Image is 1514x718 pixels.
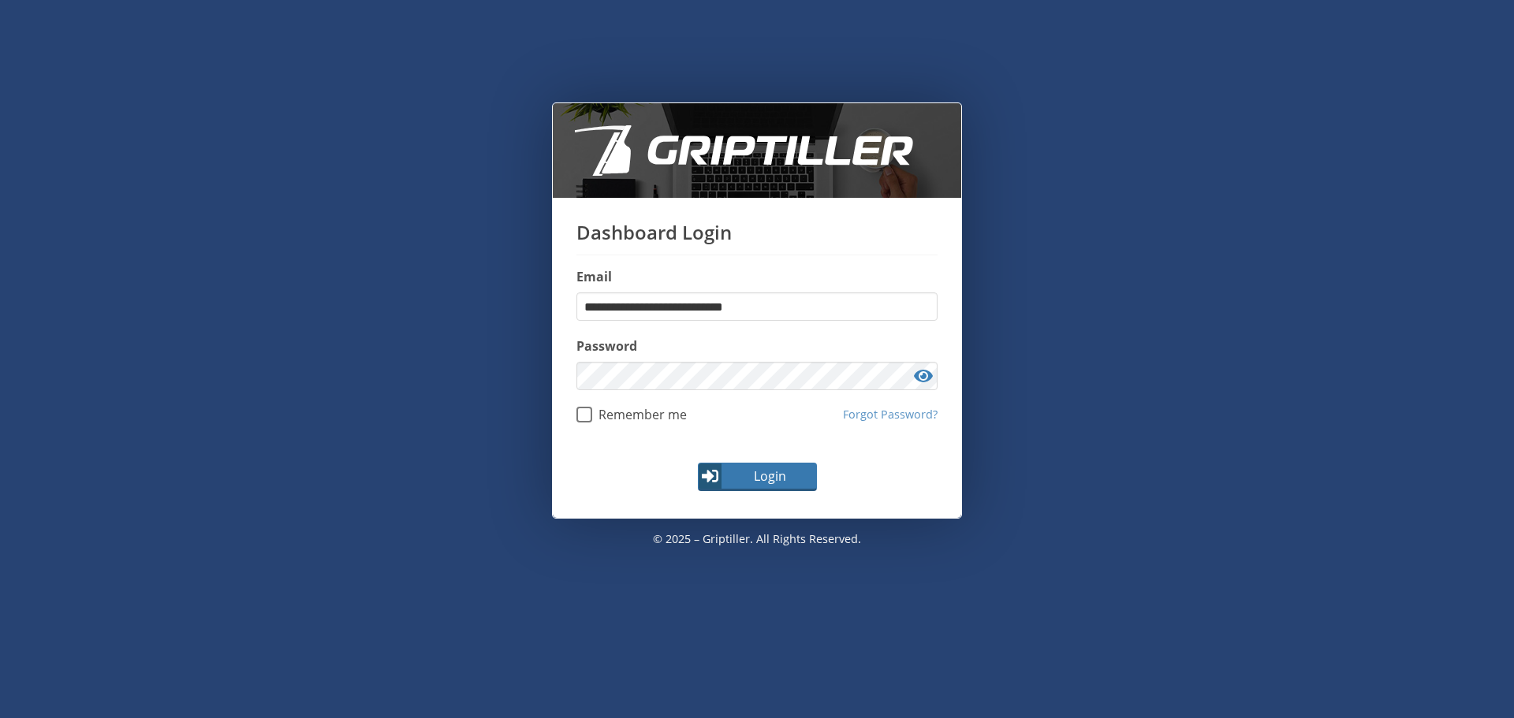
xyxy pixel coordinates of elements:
[592,407,687,422] span: Remember me
[576,221,938,255] h1: Dashboard Login
[843,406,938,423] a: Forgot Password?
[724,467,815,485] span: Login
[698,463,817,491] button: Login
[552,519,962,560] p: © 2025 – Griptiller. All rights reserved.
[576,267,938,286] label: Email
[576,337,938,355] label: Password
